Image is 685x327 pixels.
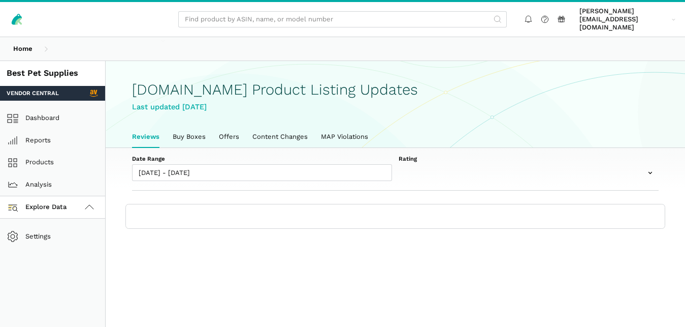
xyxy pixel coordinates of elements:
a: Reviews [125,126,166,147]
label: Date Range [132,155,392,163]
a: [PERSON_NAME][EMAIL_ADDRESS][DOMAIN_NAME] [576,6,679,34]
div: Best Pet Supplies [7,68,99,79]
span: [PERSON_NAME][EMAIL_ADDRESS][DOMAIN_NAME] [579,7,668,32]
span: Explore Data [10,201,67,214]
span: Vendor Central [89,88,99,98]
span: Vendor Central [7,89,59,97]
a: Content Changes [246,126,314,147]
a: Offers [212,126,246,147]
div: Last updated [DATE] [132,101,659,113]
h1: [DOMAIN_NAME] Product Listing Updates [132,81,659,98]
a: Buy Boxes [166,126,212,147]
input: Find product by ASIN, name, or model number [178,11,507,28]
label: Rating [399,155,659,163]
a: MAP Violations [314,126,375,147]
a: Home [7,41,39,57]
